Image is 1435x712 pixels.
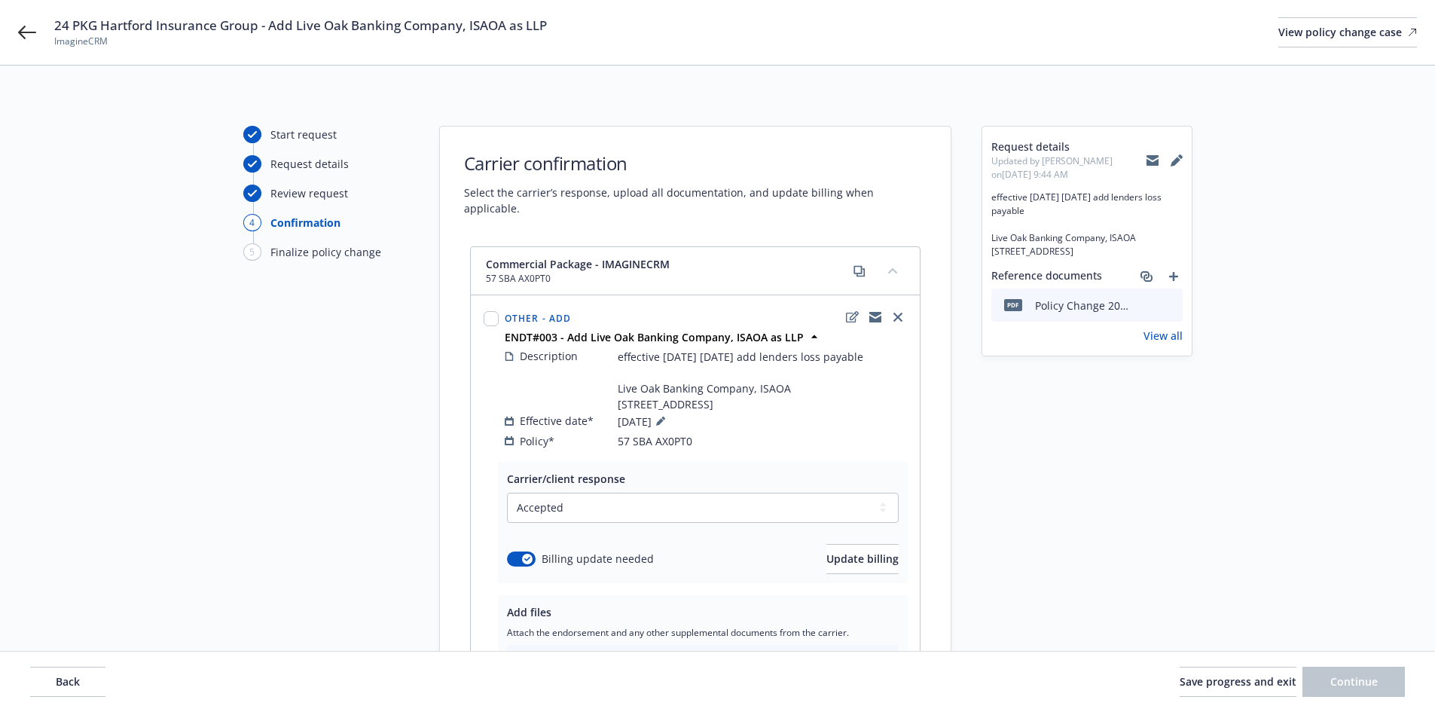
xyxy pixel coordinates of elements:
span: ImagineCRM [54,35,547,48]
button: Back [30,667,105,697]
span: [DATE] [618,412,670,430]
button: download file [1139,298,1151,313]
button: Update billing [826,544,899,574]
a: copy [850,262,869,280]
span: Attach the endorsement and any other supplemental documents from the carrier. [507,626,899,639]
div: Finalize policy change [270,244,381,260]
span: Billing update needed [542,551,654,567]
a: copyLogging [866,308,884,326]
div: 4 [243,214,261,231]
a: associate [1137,267,1156,286]
a: edit [844,308,862,326]
span: Effective date* [520,413,594,429]
a: View all [1143,328,1183,344]
span: Carrier/client response [507,472,625,486]
span: 57 SBA AX0PT0 [618,433,692,449]
div: Request details [270,156,349,172]
span: Other - Add [505,312,572,325]
a: View policy change case [1278,17,1417,47]
button: collapse content [881,258,905,283]
span: Request details [991,139,1146,154]
button: Save progress and exit [1180,667,1296,697]
span: 57 SBA AX0PT0 [486,272,670,286]
div: Commercial Package - IMAGINECRM57 SBA AX0PT0copycollapse content [471,247,920,295]
span: Updated by [PERSON_NAME] on [DATE] 9:44 AM [991,154,1146,182]
span: effective [DATE] [DATE] add lenders loss payable Live Oak Banking Company, ISAOA [STREET_ADDRESS] [991,191,1183,258]
div: Policy Change 2025 PKG ENDT # 003 - Add Live Oak Banking Company, ISAOA as LLP.pdf [1035,298,1133,313]
span: Policy* [520,433,554,449]
h1: Carrier confirmation [464,151,927,176]
div: Review request [270,185,348,201]
span: effective [DATE] [DATE] add lenders loss payable Live Oak Banking Company, ISAOA [STREET_ADDRESS] [618,349,863,412]
a: close [889,308,907,326]
div: Confirmation [270,215,340,231]
span: Save progress and exit [1180,674,1296,689]
span: Update billing [826,552,899,566]
span: Description [520,348,578,364]
div: Start request [270,127,337,142]
strong: ENDT#003 - Add Live Oak Banking Company, ISAOA as LLP [505,330,804,344]
span: 24 PKG Hartford Insurance Group - Add Live Oak Banking Company, ISAOA as LLP [54,17,547,35]
span: Commercial Package - IMAGINECRM [486,256,670,272]
span: Reference documents [991,267,1102,286]
span: Back [56,674,80,689]
span: Add files [507,605,551,619]
span: pdf [1004,299,1022,310]
span: Continue [1330,674,1378,689]
div: View policy change case [1278,18,1417,47]
span: Select the carrier’s response, upload all documentation, and update billing when applicable. [464,185,927,216]
a: add [1165,267,1183,286]
button: Continue [1302,667,1405,697]
div: 5 [243,243,261,261]
button: preview file [1163,298,1177,313]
